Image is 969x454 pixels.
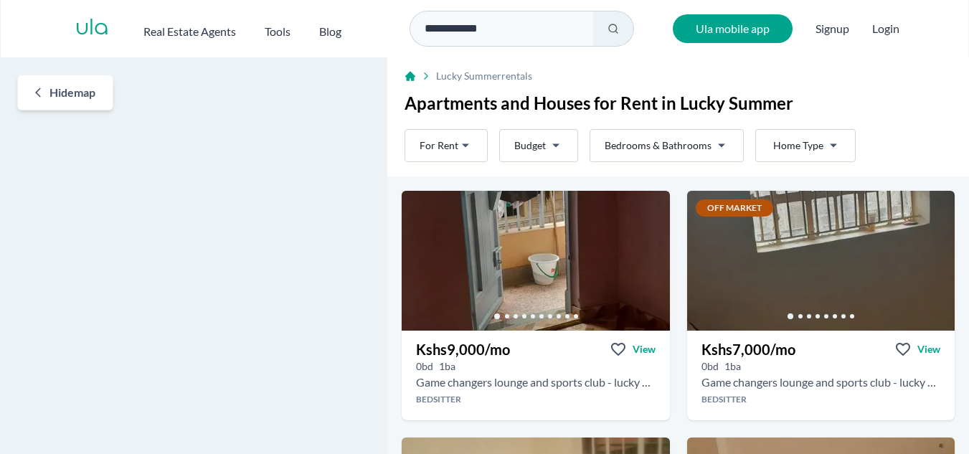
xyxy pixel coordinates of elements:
[816,14,849,43] span: Signup
[439,359,455,374] h5: 1 bathrooms
[687,394,955,405] h4: Bedsitter
[499,129,578,162] button: Budget
[701,374,940,391] h2: Bedsitter for rent in Lucky Summer - Kshs 7,000/mo -Game changers lounge and sports club - lucky ...
[514,138,546,153] span: Budget
[75,16,109,42] a: ula
[696,199,773,217] span: Off Market
[416,339,510,359] h3: Kshs 9,000 /mo
[724,359,741,374] h5: 1 bathrooms
[405,129,488,162] button: For Rent
[773,138,823,153] span: Home Type
[590,129,744,162] button: Bedrooms & Bathrooms
[416,359,433,374] h5: 0 bedrooms
[673,14,793,43] a: Ula mobile app
[633,342,656,356] span: View
[687,331,955,420] a: Kshs7,000/moViewView property in detail0bd 1ba Game changers lounge and sports club - lucky summe...
[402,331,669,420] a: Kshs9,000/moViewView property in detail0bd 1ba Game changers lounge and sports club - lucky summe...
[402,394,669,405] h4: Bedsitter
[416,374,655,391] h2: Bedsitter for rent in Lucky Summer - Kshs 9,000/mo -Game changers lounge and sports club - lucky ...
[143,17,236,40] button: Real Estate Agents
[420,138,458,153] span: For Rent
[701,339,795,359] h3: Kshs 7,000 /mo
[917,342,940,356] span: View
[687,191,955,331] img: Bedsitter for rent - Kshs 7,000/mo - in Lucky Summer behind Game changers lounge and sports club ...
[872,20,899,37] button: Login
[265,23,290,40] h2: Tools
[402,191,669,331] img: Bedsitter for rent - Kshs 9,000/mo - in Lucky Summer behind Game changers lounge and sports club ...
[436,69,532,83] span: Lucky Summer rentals
[605,138,712,153] span: Bedrooms & Bathrooms
[319,23,341,40] h2: Blog
[143,23,236,40] h2: Real Estate Agents
[265,17,290,40] button: Tools
[701,359,719,374] h5: 0 bedrooms
[319,17,341,40] a: Blog
[143,17,370,40] nav: Main
[49,84,95,101] span: Hide map
[405,92,952,115] h1: Apartments and Houses for Rent in Lucky Summer
[755,129,856,162] button: Home Type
